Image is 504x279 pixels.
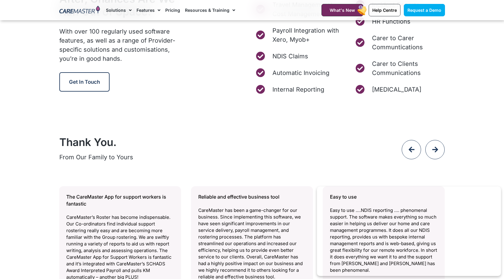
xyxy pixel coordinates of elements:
[271,68,329,77] span: Automatic Invoicing
[255,52,345,61] a: NDIS Claims
[355,34,445,52] a: Carer to Carer Communtications
[371,85,421,94] span: [MEDICAL_DATA]
[59,72,110,92] a: Get in Touch
[355,59,445,77] a: Carer to Clients Communications
[330,8,355,13] span: What's New
[355,85,445,94] a: [MEDICAL_DATA]
[371,17,410,26] span: HR Functions
[271,52,308,61] span: NDIS Claims
[372,8,397,13] span: Help Centre
[255,68,345,77] a: Automatic Invoicing
[317,187,501,276] iframe: Popup CTA
[59,154,133,161] span: From Our Family to Yours
[371,59,445,77] span: Carer to Clients Communications
[59,136,358,148] h2: Thank You.
[371,34,445,52] span: Carer to Carer Communtications
[69,79,100,85] span: Get in Touch
[59,28,175,62] span: With over 100 regularly used software features, as well as a range of Provider-specific solutions...
[369,4,400,16] a: Help Centre
[404,4,445,16] a: Request a Demo
[198,194,279,200] span: Reliable and effective business tool
[271,26,345,44] span: Payroll Integration with Xero, Myob+
[321,4,363,16] a: What's New
[59,6,100,15] img: CareMaster Logo
[407,8,441,13] span: Request a Demo
[271,85,324,94] span: Internal Reporting
[66,194,166,207] span: The CareMaster App for support workers is fantastic
[255,85,345,94] a: Internal Reporting
[255,26,345,44] a: Payroll Integration with Xero, Myob+
[355,17,445,26] a: HR Functions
